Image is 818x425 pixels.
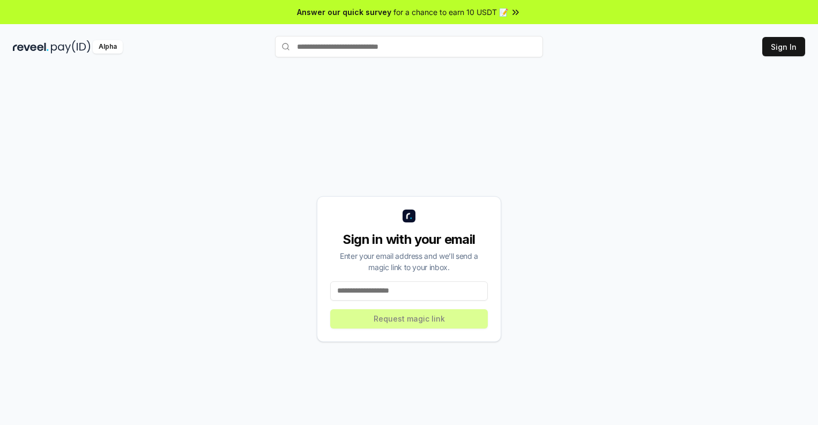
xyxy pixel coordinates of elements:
[403,210,415,222] img: logo_small
[393,6,508,18] span: for a chance to earn 10 USDT 📝
[51,40,91,54] img: pay_id
[330,231,488,248] div: Sign in with your email
[762,37,805,56] button: Sign In
[13,40,49,54] img: reveel_dark
[93,40,123,54] div: Alpha
[330,250,488,273] div: Enter your email address and we’ll send a magic link to your inbox.
[297,6,391,18] span: Answer our quick survey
